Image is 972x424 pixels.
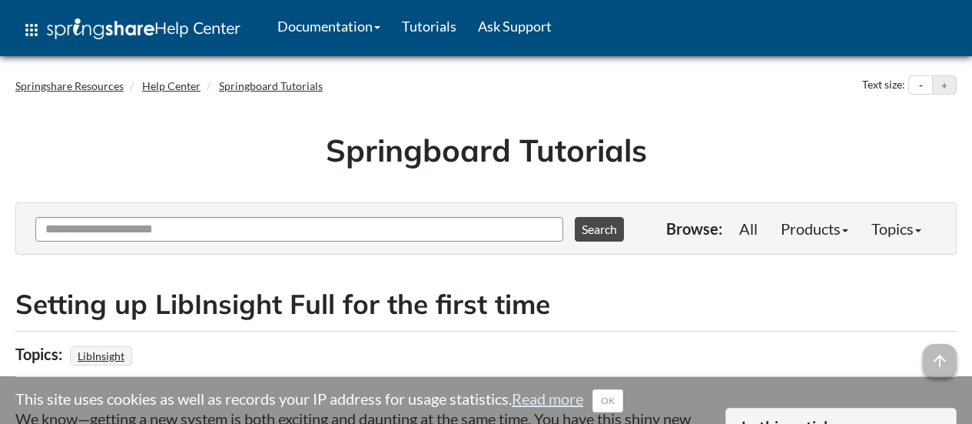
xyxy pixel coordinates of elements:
span: arrow_upward [923,344,957,378]
a: LibInsight [75,345,127,367]
a: Products [769,213,860,244]
a: apps Help Center [12,7,251,53]
p: Browse: [666,218,722,239]
a: Documentation [267,7,391,45]
button: Increase text size [933,76,956,95]
a: Tutorials [391,7,467,45]
span: apps [22,21,41,39]
a: Springshare Resources [15,79,124,92]
a: Topics [860,213,933,244]
img: Springshare [47,18,154,39]
button: Decrease text size [909,76,932,95]
div: Topics: [15,339,66,369]
span: Help Center [154,18,241,38]
a: Help Center [142,79,201,92]
h1: Springboard Tutorials [27,129,945,172]
button: Search [575,217,624,242]
a: arrow_upward [923,346,957,364]
a: Springboard Tutorials [219,79,323,92]
a: All [728,213,769,244]
h2: Setting up LibInsight Full for the first time [15,285,957,323]
a: Ask Support [467,7,562,45]
div: Text size: [859,75,908,95]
